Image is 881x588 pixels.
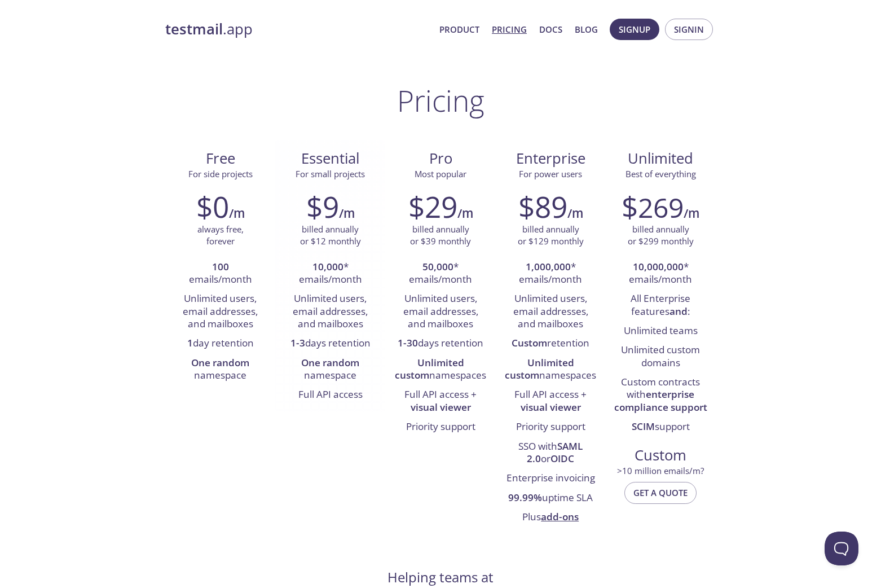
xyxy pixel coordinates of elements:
[312,260,343,273] strong: 10,000
[174,354,267,386] li: namespace
[505,149,597,168] span: Enterprise
[518,190,567,223] h2: $89
[504,437,597,469] li: SSO with or
[684,204,699,223] h6: /m
[539,22,562,37] a: Docs
[614,388,707,413] strong: enterprise compliance support
[825,532,858,565] iframe: Help Scout Beacon - Open
[196,190,229,223] h2: $0
[394,385,487,418] li: Full API access +
[624,482,697,503] button: Get a quote
[290,336,305,349] strong: 1-3
[284,385,377,405] li: Full API access
[492,22,527,37] a: Pricing
[188,168,253,179] span: For side projects
[504,289,597,334] li: Unlimited users, email addresses, and mailboxes
[614,373,707,418] li: Custom contracts with
[622,190,684,223] h2: $
[625,168,696,179] span: Best of everything
[284,334,377,353] li: days retention
[187,336,193,349] strong: 1
[527,440,583,465] strong: SAML 2.0
[197,223,244,248] p: always free, forever
[541,510,579,523] a: add-ons
[512,336,547,349] strong: Custom
[628,148,693,168] span: Unlimited
[165,19,223,39] strong: testmail
[284,289,377,334] li: Unlimited users, email addresses, and mailboxes
[457,204,473,223] h6: /m
[306,190,339,223] h2: $9
[519,168,582,179] span: For power users
[550,452,574,465] strong: OIDC
[674,22,704,37] span: Signin
[504,489,597,508] li: uptime SLA
[394,289,487,334] li: Unlimited users, email addresses, and mailboxes
[610,19,659,40] button: Signup
[614,289,707,322] li: All Enterprise features :
[665,19,713,40] button: Signin
[614,341,707,373] li: Unlimited custom domains
[504,258,597,290] li: * emails/month
[628,223,694,248] p: billed annually or $299 monthly
[504,354,597,386] li: namespaces
[615,446,707,465] span: Custom
[619,22,650,37] span: Signup
[165,20,430,39] a: testmail.app
[394,334,487,353] li: days retention
[284,149,376,168] span: Essential
[395,356,464,381] strong: Unlimited custom
[411,401,471,414] strong: visual viewer
[504,418,597,437] li: Priority support
[394,418,487,437] li: Priority support
[518,223,584,248] p: billed annually or $129 monthly
[394,149,486,168] span: Pro
[408,190,457,223] h2: $29
[339,204,355,223] h6: /m
[398,336,418,349] strong: 1-30
[521,401,581,414] strong: visual viewer
[301,356,359,369] strong: One random
[508,491,542,504] strong: 99.99%
[526,260,571,273] strong: 1,000,000
[284,258,377,290] li: * emails/month
[633,485,688,500] span: Get a quote
[575,22,598,37] a: Blog
[300,223,361,248] p: billed annually or $12 monthly
[174,334,267,353] li: day retention
[505,356,574,381] strong: Unlimited custom
[229,204,245,223] h6: /m
[191,356,249,369] strong: One random
[567,204,583,223] h6: /m
[422,260,453,273] strong: 50,000
[632,420,655,433] strong: SCIM
[174,258,267,290] li: emails/month
[415,168,466,179] span: Most popular
[284,354,377,386] li: namespace
[212,260,229,273] strong: 100
[394,354,487,386] li: namespaces
[614,418,707,437] li: support
[387,568,494,586] h4: Helping teams at
[439,22,479,37] a: Product
[638,189,684,226] span: 269
[504,334,597,353] li: retention
[174,289,267,334] li: Unlimited users, email addresses, and mailboxes
[504,385,597,418] li: Full API access +
[504,469,597,488] li: Enterprise invoicing
[617,465,704,476] span: > 10 million emails/m?
[614,322,707,341] li: Unlimited teams
[410,223,471,248] p: billed annually or $39 monthly
[296,168,365,179] span: For small projects
[614,258,707,290] li: * emails/month
[669,305,688,318] strong: and
[174,149,266,168] span: Free
[504,508,597,527] li: Plus
[633,260,684,273] strong: 10,000,000
[394,258,487,290] li: * emails/month
[397,84,484,117] h1: Pricing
